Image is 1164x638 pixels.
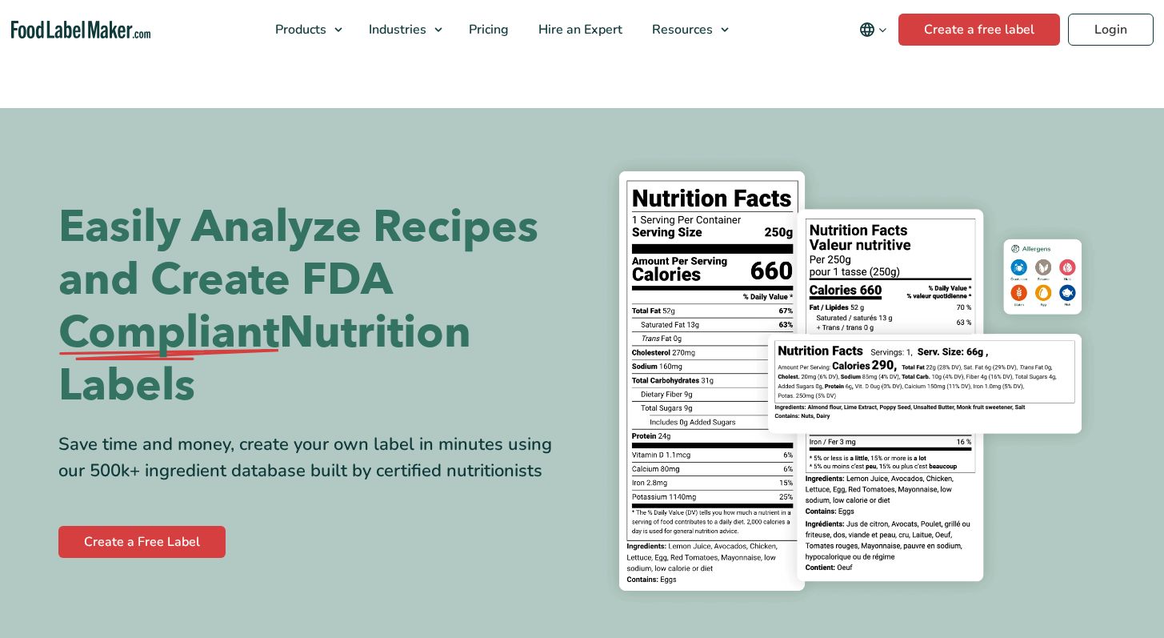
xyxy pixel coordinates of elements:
[647,21,714,38] span: Resources
[848,14,898,46] button: Change language
[58,526,226,558] a: Create a Free Label
[464,21,510,38] span: Pricing
[58,307,279,359] span: Compliant
[58,201,570,412] h1: Easily Analyze Recipes and Create FDA Nutrition Labels
[58,431,570,484] div: Save time and money, create your own label in minutes using our 500k+ ingredient database built b...
[1068,14,1154,46] a: Login
[364,21,428,38] span: Industries
[534,21,624,38] span: Hire an Expert
[11,21,151,39] a: Food Label Maker homepage
[270,21,328,38] span: Products
[898,14,1060,46] a: Create a free label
